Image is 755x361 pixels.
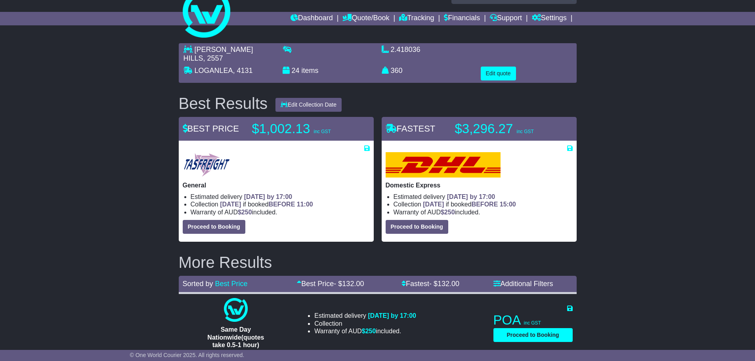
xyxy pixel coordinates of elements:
p: $3,296.27 [455,121,554,137]
span: Sorted by [183,280,213,288]
span: [DATE] by 17:00 [368,312,416,319]
a: Financials [444,12,480,25]
img: DHL: Domestic Express [386,152,501,178]
span: 360 [391,67,403,74]
span: 132.00 [342,280,364,288]
button: Proceed to Booking [493,328,573,342]
span: , 4131 [233,67,253,74]
img: Tasfreight: General [183,152,231,178]
a: Additional Filters [493,280,553,288]
p: General [183,181,370,189]
span: FASTEST [386,124,436,134]
span: $ [238,209,252,216]
span: 250 [241,209,252,216]
button: Edit quote [481,67,516,80]
span: items [302,67,319,74]
span: 11:00 [297,201,313,208]
a: Tracking [399,12,434,25]
span: 15:00 [500,201,516,208]
button: Proceed to Booking [386,220,448,234]
p: Domestic Express [386,181,573,189]
span: - $ [334,280,364,288]
a: Settings [532,12,567,25]
a: Fastest- $132.00 [401,280,459,288]
span: 24 [292,67,300,74]
button: Proceed to Booking [183,220,245,234]
span: 132.00 [438,280,459,288]
span: inc GST [524,320,541,326]
button: Edit Collection Date [275,98,342,112]
span: $ [362,328,376,334]
span: Same Day Nationwide(quotes take 0.5-1 hour) [207,326,264,348]
span: [PERSON_NAME] HILLS [183,46,253,62]
span: [DATE] by 17:00 [447,193,495,200]
h2: More Results [179,254,577,271]
span: BEFORE [269,201,295,208]
span: , 2557 [203,54,223,62]
p: $1,002.13 [252,121,351,137]
li: Estimated delivery [314,312,416,319]
li: Collection [394,201,573,208]
span: - $ [429,280,459,288]
li: Estimated delivery [394,193,573,201]
span: $ [441,209,455,216]
span: if booked [423,201,516,208]
span: if booked [220,201,313,208]
span: 250 [365,328,376,334]
span: 2.418036 [391,46,421,53]
a: Best Price [215,280,248,288]
span: inc GST [516,129,533,134]
li: Collection [314,320,416,327]
span: inc GST [313,129,331,134]
img: One World Courier: Same Day Nationwide(quotes take 0.5-1 hour) [224,298,248,322]
span: BEST PRICE [183,124,239,134]
li: Collection [191,201,370,208]
span: [DATE] [220,201,241,208]
a: Best Price- $132.00 [297,280,364,288]
span: [DATE] [423,201,444,208]
li: Warranty of AUD included. [314,327,416,335]
p: POA [493,312,573,328]
a: Dashboard [291,12,333,25]
span: [DATE] by 17:00 [244,193,292,200]
li: Warranty of AUD included. [191,208,370,216]
span: BEFORE [472,201,498,208]
span: © One World Courier 2025. All rights reserved. [130,352,245,358]
li: Estimated delivery [191,193,370,201]
span: LOGANLEA [195,67,233,74]
div: Best Results [175,95,272,112]
a: Quote/Book [342,12,389,25]
li: Warranty of AUD included. [394,208,573,216]
span: 250 [444,209,455,216]
a: Support [490,12,522,25]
